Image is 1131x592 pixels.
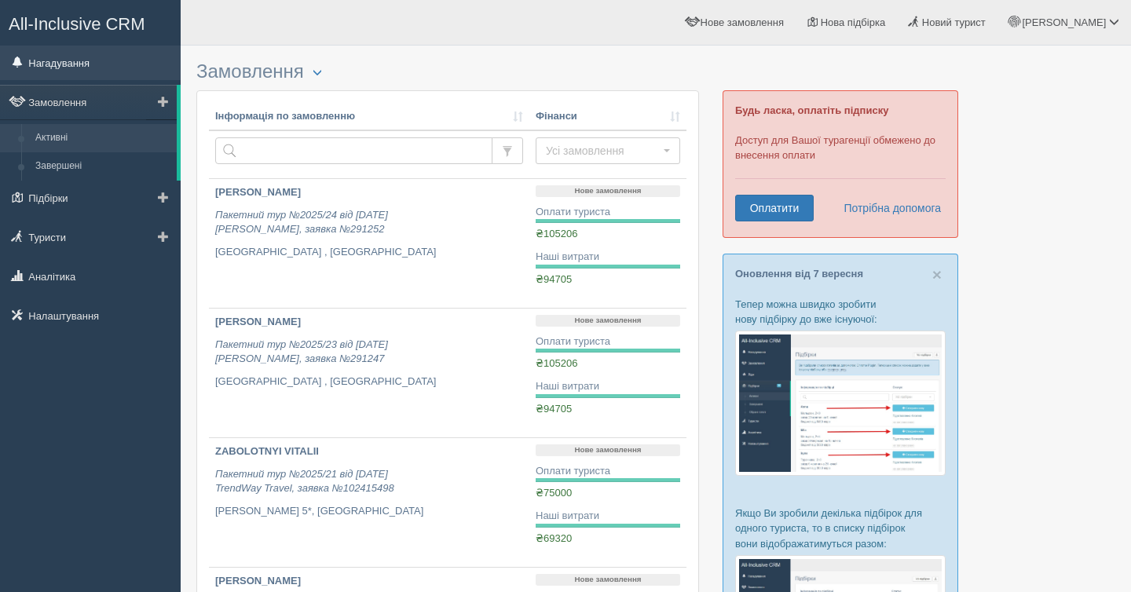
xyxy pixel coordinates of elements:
[735,195,814,221] a: Оплатити
[215,186,301,198] b: [PERSON_NAME]
[735,268,863,280] a: Оновлення від 7 вересня
[701,16,784,28] span: Нове замовлення
[215,137,492,164] input: Пошук за номером замовлення, ПІБ або паспортом туриста
[932,265,942,283] span: ×
[536,487,572,499] span: ₴75000
[536,273,572,285] span: ₴94705
[922,16,986,28] span: Новий турист
[536,464,680,479] div: Оплати туриста
[735,297,946,327] p: Тепер можна швидко зробити нову підбірку до вже існуючої:
[209,179,529,308] a: [PERSON_NAME] Пакетний тур №2025/24 від [DATE][PERSON_NAME], заявка №291252 [GEOGRAPHIC_DATA] , [...
[215,338,388,365] i: Пакетний тур №2025/23 від [DATE] [PERSON_NAME], заявка №291247
[932,266,942,283] button: Close
[536,109,680,124] a: Фінанси
[821,16,886,28] span: Нова підбірка
[735,104,888,116] b: Будь ласка, оплатіть підписку
[196,61,699,82] h3: Замовлення
[735,331,946,476] img: %D0%BF%D1%96%D0%B4%D0%B1%D1%96%D1%80%D0%BA%D0%B0-%D1%82%D1%83%D1%80%D0%B8%D1%81%D1%82%D1%83-%D1%8...
[536,334,680,349] div: Оплати туриста
[215,445,319,457] b: ZABOLOTNYI VITALII
[209,309,529,437] a: [PERSON_NAME] Пакетний тур №2025/23 від [DATE][PERSON_NAME], заявка №291247 [GEOGRAPHIC_DATA] , [...
[536,315,680,327] p: Нове замовлення
[215,209,388,236] i: Пакетний тур №2025/24 від [DATE] [PERSON_NAME], заявка №291252
[28,124,177,152] a: Активні
[536,444,680,456] p: Нове замовлення
[215,468,394,495] i: Пакетний тур №2025/21 від [DATE] TrendWay Travel, заявка №102415498
[215,316,301,327] b: [PERSON_NAME]
[536,357,577,369] span: ₴105206
[1022,16,1106,28] span: [PERSON_NAME]
[215,504,523,519] p: [PERSON_NAME] 5*, [GEOGRAPHIC_DATA]
[536,228,577,239] span: ₴105206
[209,438,529,567] a: ZABOLOTNYI VITALII Пакетний тур №2025/21 від [DATE]TrendWay Travel, заявка №102415498 [PERSON_NAM...
[536,532,572,544] span: ₴69320
[215,375,523,389] p: [GEOGRAPHIC_DATA] , [GEOGRAPHIC_DATA]
[536,205,680,220] div: Оплати туриста
[536,574,680,586] p: Нове замовлення
[536,137,680,164] button: Усі замовлення
[735,506,946,550] p: Якщо Ви зробили декілька підбірок для одного туриста, то в списку підбірок вони відображатимуться...
[215,109,523,124] a: Інформація по замовленню
[536,509,680,524] div: Наші витрати
[833,195,942,221] a: Потрібна допомога
[546,143,660,159] span: Усі замовлення
[28,152,177,181] a: Завершені
[723,90,958,238] div: Доступ для Вашої турагенції обмежено до внесення оплати
[215,575,301,587] b: [PERSON_NAME]
[215,245,523,260] p: [GEOGRAPHIC_DATA] , [GEOGRAPHIC_DATA]
[1,1,180,44] a: All-Inclusive CRM
[536,379,680,394] div: Наші витрати
[536,185,680,197] p: Нове замовлення
[536,250,680,265] div: Наші витрати
[9,14,145,34] span: All-Inclusive CRM
[536,403,572,415] span: ₴94705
